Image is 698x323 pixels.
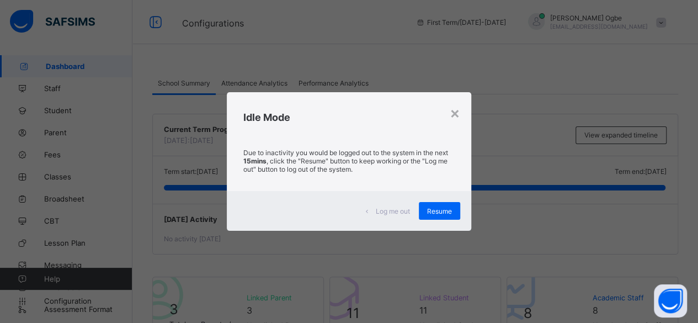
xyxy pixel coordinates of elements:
span: Log me out [376,207,410,215]
div: × [450,103,460,122]
button: Open asap [654,284,687,317]
h2: Idle Mode [243,112,455,123]
p: Due to inactivity you would be logged out to the system in the next , click the "Resume" button t... [243,149,455,173]
strong: 15mins [243,157,267,165]
span: Resume [427,207,452,215]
